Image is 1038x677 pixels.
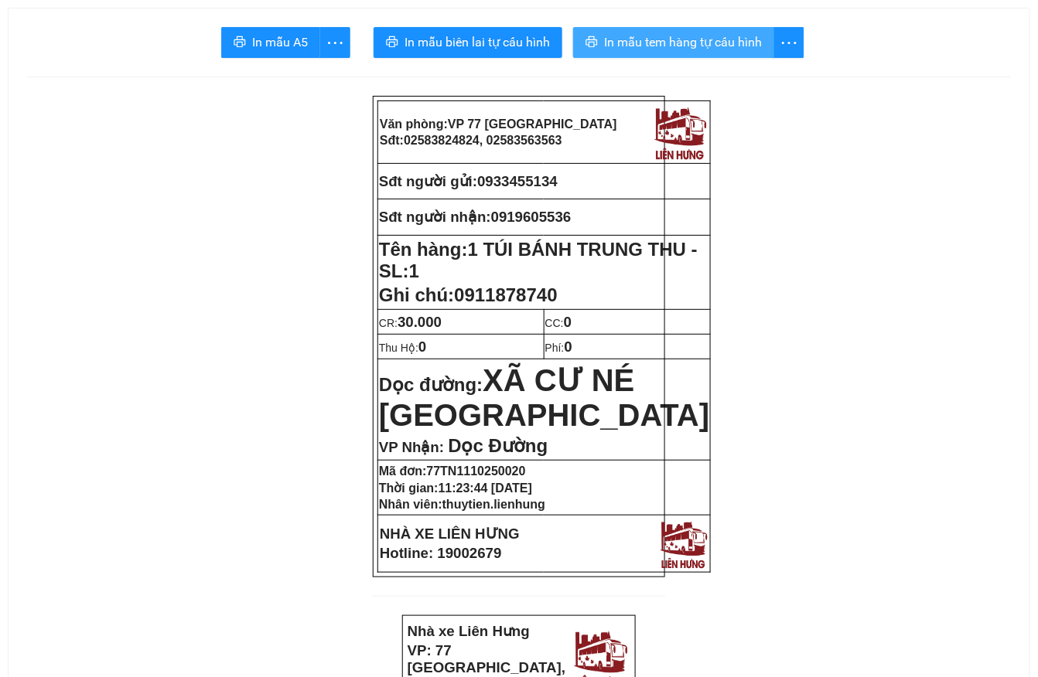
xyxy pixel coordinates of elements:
[379,363,709,432] span: XÃ CƯ NÉ [GEOGRAPHIC_DATA]
[113,110,213,121] strong: SĐT gửi:
[427,464,526,478] span: 77TN1110250020
[380,545,502,561] strong: Hotline: 19002679
[380,134,562,147] strong: Sđt:
[564,314,572,330] span: 0
[657,517,710,570] img: logo
[404,134,562,147] span: 02583824824, 02583563563
[379,481,532,495] strong: Thời gian:
[573,27,774,58] button: printerIn mẫu tem hàng tự cấu hình
[386,36,398,50] span: printer
[448,435,548,456] span: Dọc Đường
[374,27,562,58] button: printerIn mẫu biên lai tự cấu hình
[166,11,227,75] img: logo
[405,32,550,52] span: In mẫu biên lai tự cấu hình
[319,27,350,58] button: more
[379,342,426,354] span: Thu Hộ:
[586,36,598,50] span: printer
[379,374,709,430] strong: Dọc đường:
[252,32,308,52] span: In mẫu A5
[379,464,526,478] strong: Mã đơn:
[773,27,804,58] button: more
[5,110,56,121] strong: Người gửi:
[380,526,520,542] strong: NHÀ XE LIÊN HƯNG
[409,260,419,281] span: 1
[379,239,698,281] span: 1 TÚI BÁNH TRUNG THU - SL:
[234,36,246,50] span: printer
[448,117,617,131] span: VP 77 [GEOGRAPHIC_DATA]
[379,284,558,305] span: Ghi chú:
[398,314,442,330] span: 30.000
[545,342,572,354] span: Phí:
[5,27,164,77] strong: VP: 77 [GEOGRAPHIC_DATA], [GEOGRAPHIC_DATA]
[155,110,213,121] span: 0933455134
[774,33,804,53] span: more
[491,209,572,225] span: 0919605536
[565,338,572,355] span: 0
[63,83,169,100] strong: Phiếu gửi hàng
[545,317,572,329] span: CC:
[442,498,545,511] span: thuytien.lienhung
[408,623,530,639] strong: Nhà xe Liên Hưng
[439,481,533,495] span: 11:23:44 [DATE]
[418,338,426,355] span: 0
[379,209,491,225] strong: Sđt người nhận:
[5,8,128,24] strong: Nhà xe Liên Hưng
[380,117,617,131] strong: Văn phòng:
[320,33,350,53] span: more
[454,284,557,305] span: 0911878740
[379,439,444,455] span: VP Nhận:
[477,173,558,189] span: 0933455134
[379,239,698,281] strong: Tên hàng:
[379,498,545,511] strong: Nhân viên:
[604,32,762,52] span: In mẫu tem hàng tự cấu hình
[221,27,320,58] button: printerIn mẫu A5
[650,103,709,162] img: logo
[379,317,442,329] span: CR:
[379,173,477,189] strong: Sđt người gửi:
